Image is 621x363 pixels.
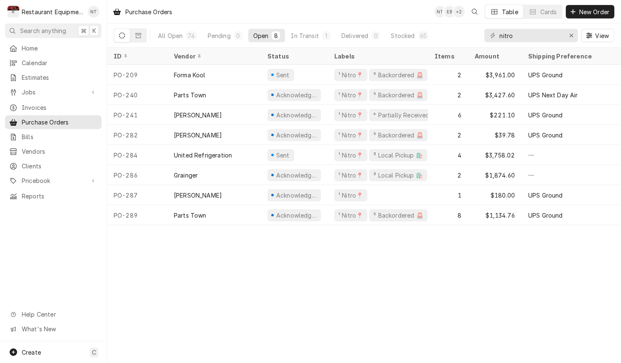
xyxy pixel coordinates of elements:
div: 2 [428,125,468,145]
span: K [92,26,96,35]
a: Clients [5,159,102,173]
div: Nick Tussey's Avatar [434,6,446,18]
a: Calendar [5,56,102,70]
div: 6 [428,105,468,125]
div: 0 [236,31,241,40]
div: Acknowledged [275,211,318,220]
div: UPS Ground [528,71,563,79]
div: PO-209 [107,65,167,85]
div: Delivered [341,31,368,40]
a: Purchase Orders [5,115,102,129]
a: Vendors [5,145,102,158]
span: Help Center [22,310,97,319]
a: Reports [5,189,102,203]
span: Home [22,44,97,53]
input: Keyword search [499,29,562,42]
span: New Order [578,8,611,16]
div: Acknowledged [275,171,318,180]
span: Reports [22,192,97,201]
div: $1,874.60 [468,165,522,185]
div: [PERSON_NAME] [174,111,222,119]
div: Restaurant Equipment Diagnostics [22,8,83,16]
div: Acknowledged [275,191,318,200]
div: ¹ Nitro📍 [338,71,364,79]
div: ⁴ Partially Received 🧩 [372,111,439,119]
div: ID [114,52,159,61]
div: $3,427.60 [468,85,522,105]
a: Go to Jobs [5,85,102,99]
div: ¹ Nitro📍 [338,171,364,180]
a: Bills [5,130,102,144]
div: EB [444,6,456,18]
div: Acknowledged [275,91,318,99]
div: ⁵ Backordered 🚨 [372,71,424,79]
div: UPS Ground [528,111,563,119]
div: Sent [275,151,291,160]
div: UPS Next Day Air [528,91,578,99]
a: Home [5,41,102,55]
div: $221.10 [468,105,522,125]
div: In Transit [291,31,319,40]
div: 4 [428,145,468,165]
div: $39.78 [468,125,522,145]
span: View [593,31,611,40]
div: PO-240 [107,85,167,105]
div: ³ Local Pickup 🛍️ [372,171,424,180]
div: Emily Bird's Avatar [444,6,456,18]
div: ⁵ Backordered 🚨 [372,91,424,99]
div: Stocked [391,31,415,40]
div: Vendor [174,52,252,61]
div: PO-284 [107,145,167,165]
div: PO-286 [107,165,167,185]
div: PO-282 [107,125,167,145]
button: Erase input [565,29,578,42]
div: PO-241 [107,105,167,125]
div: Forma Kool [174,71,206,79]
div: Amount [475,52,513,61]
div: ⁵ Backordered 🚨 [372,211,424,220]
div: Pending [208,31,231,40]
div: UPS Ground [528,211,563,220]
button: Open search [468,5,481,18]
div: Acknowledged [275,111,318,119]
div: ³ Local Pickup 🛍️ [372,151,424,160]
div: 74 [188,31,195,40]
div: $3,961.00 [468,65,522,85]
div: 1 [324,31,329,40]
div: R [8,6,19,18]
div: [PERSON_NAME] [174,131,222,140]
div: $1,134.76 [468,205,522,225]
div: 8 [428,205,468,225]
button: New Order [566,5,614,18]
div: ¹ Nitro📍 [338,131,364,140]
div: ¹ Nitro📍 [338,151,364,160]
div: ¹ Nitro📍 [338,191,364,200]
div: Items [435,52,460,61]
div: 0 [373,31,378,40]
div: ⁵ Backordered 🚨 [372,131,424,140]
a: Go to Pricebook [5,174,102,188]
div: ¹ Nitro📍 [338,91,364,99]
a: Estimates [5,71,102,84]
div: Labels [334,52,421,61]
span: Estimates [22,73,97,82]
div: 1 [428,185,468,205]
span: Invoices [22,103,97,112]
span: Search anything [20,26,66,35]
span: What's New [22,325,97,333]
div: 2 [428,85,468,105]
span: ⌘ [81,26,87,35]
div: Parts Town [174,211,206,220]
div: All Open [158,31,183,40]
button: View [581,29,614,42]
a: Invoices [5,101,102,114]
div: Cards [540,8,557,16]
a: Go to Help Center [5,307,102,321]
div: $180.00 [468,185,522,205]
div: 65 [420,31,427,40]
span: C [92,348,96,357]
div: Parts Town [174,91,206,99]
span: Calendar [22,58,97,67]
div: Sent [275,71,291,79]
span: Create [22,349,41,356]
